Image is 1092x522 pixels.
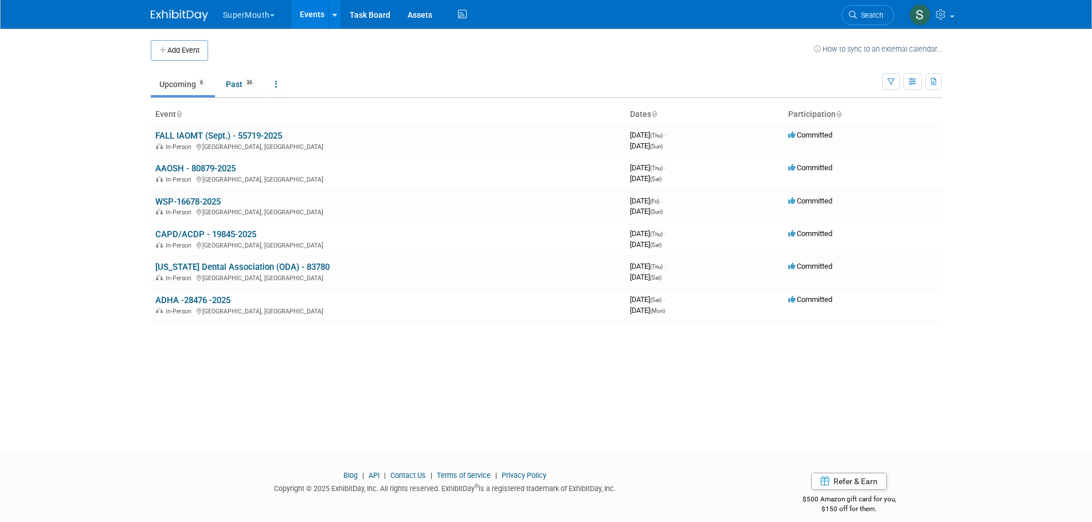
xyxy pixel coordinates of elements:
[630,273,662,281] span: [DATE]
[788,131,832,139] span: Committed
[811,473,887,490] a: Refer & Earn
[788,197,832,205] span: Committed
[630,295,665,304] span: [DATE]
[857,11,883,19] span: Search
[156,274,163,280] img: In-Person Event
[166,242,195,249] span: In-Person
[650,143,663,150] span: (Sun)
[166,274,195,282] span: In-Person
[630,174,662,183] span: [DATE]
[166,209,195,216] span: In-Person
[650,198,659,205] span: (Fri)
[661,197,663,205] span: -
[788,262,832,270] span: Committed
[155,197,221,207] a: WSP-16678-2025
[428,471,435,480] span: |
[664,131,666,139] span: -
[784,105,942,124] th: Participation
[630,240,662,249] span: [DATE]
[502,471,546,480] a: Privacy Policy
[155,240,621,249] div: [GEOGRAPHIC_DATA], [GEOGRAPHIC_DATA]
[630,207,663,215] span: [DATE]
[909,4,931,26] img: Sam Murphy
[359,471,367,480] span: |
[155,131,282,141] a: FALL IAOMT (Sept.) - 55719-2025
[650,274,662,281] span: (Sat)
[156,143,163,149] img: In-Person Event
[343,471,358,480] a: Blog
[151,481,740,494] div: Copyright © 2025 ExhibitDay, Inc. All rights reserved. ExhibitDay is a registered trademark of Ex...
[217,73,264,95] a: Past36
[625,105,784,124] th: Dates
[155,273,621,282] div: [GEOGRAPHIC_DATA], [GEOGRAPHIC_DATA]
[197,79,206,87] span: 6
[650,231,663,237] span: (Thu)
[757,487,942,513] div: $500 Amazon gift card for you,
[630,131,666,139] span: [DATE]
[650,308,665,314] span: (Mon)
[155,174,621,183] div: [GEOGRAPHIC_DATA], [GEOGRAPHIC_DATA]
[630,142,663,150] span: [DATE]
[390,471,426,480] a: Contact Us
[155,207,621,216] div: [GEOGRAPHIC_DATA], [GEOGRAPHIC_DATA]
[475,483,479,489] sup: ®
[651,109,657,119] a: Sort by Start Date
[156,209,163,214] img: In-Person Event
[381,471,389,480] span: |
[156,308,163,313] img: In-Person Event
[650,264,663,270] span: (Thu)
[156,176,163,182] img: In-Person Event
[155,142,621,151] div: [GEOGRAPHIC_DATA], [GEOGRAPHIC_DATA]
[663,295,665,304] span: -
[155,262,330,272] a: [US_STATE] Dental Association (ODA) - 83780
[788,295,832,304] span: Committed
[156,242,163,248] img: In-Person Event
[664,262,666,270] span: -
[155,306,621,315] div: [GEOGRAPHIC_DATA], [GEOGRAPHIC_DATA]
[664,229,666,238] span: -
[788,229,832,238] span: Committed
[836,109,841,119] a: Sort by Participation Type
[492,471,500,480] span: |
[151,105,625,124] th: Event
[155,229,256,240] a: CAPD/ACDP - 19845-2025
[155,163,236,174] a: AAOSH - 80879-2025
[166,308,195,315] span: In-Person
[664,163,666,172] span: -
[166,176,195,183] span: In-Person
[788,163,832,172] span: Committed
[630,306,665,315] span: [DATE]
[650,242,662,248] span: (Sat)
[630,262,666,270] span: [DATE]
[369,471,379,480] a: API
[650,165,663,171] span: (Thu)
[176,109,182,119] a: Sort by Event Name
[841,5,894,25] a: Search
[650,176,662,182] span: (Sat)
[630,197,663,205] span: [DATE]
[437,471,491,480] a: Terms of Service
[814,45,942,53] a: How to sync to an external calendar...
[166,143,195,151] span: In-Person
[757,504,942,514] div: $150 off for them.
[650,209,663,215] span: (Sun)
[650,132,663,139] span: (Thu)
[155,295,230,305] a: ADHA -28476 -2025
[630,163,666,172] span: [DATE]
[151,10,208,21] img: ExhibitDay
[151,73,215,95] a: Upcoming6
[243,79,256,87] span: 36
[650,297,662,303] span: (Sat)
[630,229,666,238] span: [DATE]
[151,40,208,61] button: Add Event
